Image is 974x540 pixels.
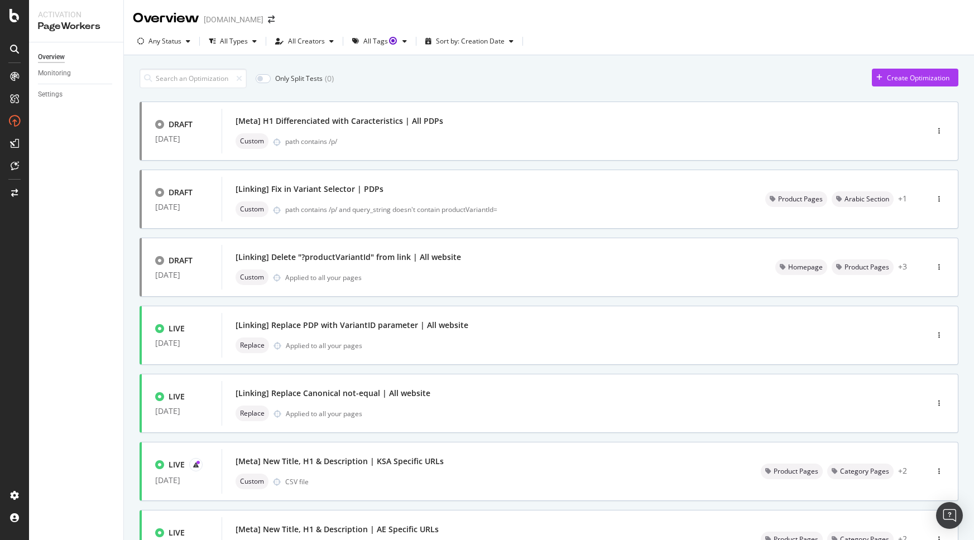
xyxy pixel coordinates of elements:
[169,459,185,470] div: LIVE
[133,32,195,50] button: Any Status
[285,205,738,214] div: path contains /p/ and query_string doesn't contain productVariantId=
[236,184,383,195] div: [Linking] Fix in Variant Selector | PDPs
[288,38,325,45] div: All Creators
[240,206,264,213] span: Custom
[775,259,827,275] div: neutral label
[38,67,71,79] div: Monitoring
[169,391,185,402] div: LIVE
[765,191,827,207] div: neutral label
[872,69,958,86] button: Create Optimization
[832,191,894,207] div: neutral label
[325,73,334,84] div: ( 0 )
[827,464,894,479] div: neutral label
[38,9,114,20] div: Activation
[832,259,894,275] div: neutral label
[236,524,439,535] div: [Meta] New Title, H1 & Description | AE Specific URLs
[845,196,889,202] span: Arabic Section
[236,337,269,353] div: neutral label
[285,273,362,282] div: Applied to all your pages
[240,274,264,281] span: Custom
[236,252,461,263] div: [Linking] Delete "?productVariantId" from link | All website
[38,67,116,79] a: Monitoring
[155,271,208,279] div: [DATE]
[236,474,268,489] div: neutral label
[236,406,269,421] div: neutral label
[774,468,818,475] span: Product Pages
[38,51,116,63] a: Overview
[845,264,889,271] span: Product Pages
[38,89,116,100] a: Settings
[898,193,907,204] div: + 1
[236,201,268,217] div: neutral label
[348,32,411,50] button: All TagsTooltip anchor
[778,196,823,202] span: Product Pages
[286,341,362,350] div: Applied to all your pages
[236,115,443,127] div: [Meta] H1 Differenciated with Caracteristics | All PDPs
[936,502,963,529] div: Open Intercom Messenger
[887,73,949,83] div: Create Optimization
[898,261,907,272] div: + 3
[169,119,193,130] div: DRAFT
[285,477,309,486] div: CSV file
[155,407,208,416] div: [DATE]
[140,69,247,88] input: Search an Optimization
[169,323,185,334] div: LIVE
[240,342,265,349] span: Replace
[388,36,398,46] div: Tooltip anchor
[155,476,208,485] div: [DATE]
[286,409,362,418] div: Applied to all your pages
[236,320,468,331] div: [Linking] Replace PDP with VariantID parameter | All website
[236,388,430,399] div: [Linking] Replace Canonical not-equal | All website
[898,465,907,476] div: + 2
[220,38,248,45] div: All Types
[204,32,261,50] button: All Types
[275,74,323,83] div: Only Split Tests
[236,133,268,149] div: neutral label
[240,478,264,485] span: Custom
[169,187,193,198] div: DRAFT
[236,456,444,467] div: [Meta] New Title, H1 & Description | KSA Specific URLs
[421,32,518,50] button: Sort by: Creation Date
[155,202,208,211] div: [DATE]
[148,38,181,45] div: Any Status
[761,464,823,479] div: neutral label
[240,410,265,417] span: Replace
[236,269,268,285] div: neutral label
[155,134,208,143] div: [DATE]
[240,138,264,144] span: Custom
[169,255,193,266] div: DRAFT
[436,38,505,45] div: Sort by: Creation Date
[38,20,114,33] div: PageWorkers
[133,9,199,28] div: Overview
[38,51,65,63] div: Overview
[840,468,889,475] span: Category Pages
[204,14,263,25] div: [DOMAIN_NAME]
[788,264,823,271] span: Homepage
[169,527,185,538] div: LIVE
[271,32,338,50] button: All Creators
[363,38,398,45] div: All Tags
[268,16,275,23] div: arrow-right-arrow-left
[155,339,208,348] div: [DATE]
[38,89,63,100] div: Settings
[285,137,880,146] div: path contains /p/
